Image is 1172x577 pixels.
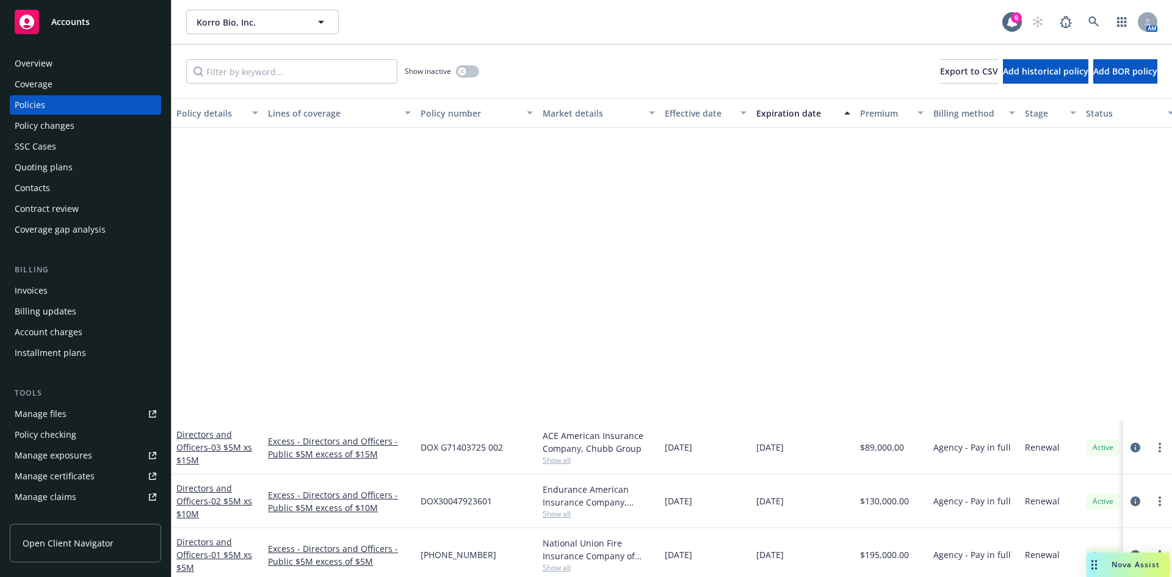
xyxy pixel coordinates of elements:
button: Billing method [928,98,1020,128]
div: Installment plans [15,343,86,363]
a: Accounts [10,5,161,39]
a: Policies [10,95,161,115]
span: $130,000.00 [860,495,909,507]
a: Directors and Officers [176,536,252,573]
div: Tools [10,387,161,399]
span: DOX G71403725 002 [421,441,503,454]
div: Contract review [15,199,79,219]
button: Premium [855,98,928,128]
div: Drag to move [1087,553,1102,577]
div: Manage certificates [15,466,95,486]
span: $195,000.00 [860,548,909,561]
div: Lines of coverage [268,107,397,120]
a: Search [1082,10,1106,34]
a: more [1152,440,1167,455]
button: Policy number [416,98,538,128]
span: [DATE] [665,441,692,454]
span: Manage exposures [10,446,161,465]
div: National Union Fire Insurance Company of [GEOGRAPHIC_DATA], [GEOGRAPHIC_DATA], AIG [543,537,655,562]
div: Policy changes [15,116,74,136]
div: Status [1086,107,1160,120]
a: Account charges [10,322,161,342]
a: Manage BORs [10,508,161,528]
div: Manage files [15,404,67,424]
a: SSC Cases [10,137,161,156]
span: Show inactive [405,66,451,76]
span: Open Client Navigator [23,537,114,550]
span: [DATE] [756,548,784,561]
a: Billing updates [10,302,161,321]
div: Coverage gap analysis [15,220,106,239]
button: Add historical policy [1003,59,1088,84]
a: Policy changes [10,116,161,136]
span: Active [1091,550,1115,561]
div: Coverage [15,74,52,94]
a: Excess - Directors and Officers - Public $5M excess of $10M [268,488,411,514]
a: Contract review [10,199,161,219]
a: Overview [10,54,161,73]
div: Stage [1025,107,1063,120]
span: Agency - Pay in full [933,441,1011,454]
span: - 02 $5M xs $10M [176,495,252,520]
button: Policy details [172,98,263,128]
a: circleInformation [1128,548,1143,562]
a: Report a Bug [1054,10,1078,34]
a: Contacts [10,178,161,198]
div: Market details [543,107,642,120]
span: Active [1091,496,1115,507]
span: Korro Bio, Inc. [197,16,302,29]
span: [DATE] [756,441,784,454]
div: Premium [860,107,910,120]
div: Endurance American Insurance Company, Sompo International [543,483,655,509]
span: [DATE] [665,548,692,561]
span: Accounts [51,17,90,27]
a: Switch app [1110,10,1134,34]
button: Export to CSV [940,59,998,84]
div: Manage exposures [15,446,92,465]
span: Add BOR policy [1093,65,1157,77]
a: Manage files [10,404,161,424]
div: Contacts [15,178,50,198]
span: Show all [543,455,655,465]
span: [DATE] [665,495,692,507]
div: 6 [1011,12,1022,23]
a: more [1152,494,1167,509]
span: Renewal [1025,548,1060,561]
span: Add historical policy [1003,65,1088,77]
a: Installment plans [10,343,161,363]
button: Lines of coverage [263,98,416,128]
a: more [1152,548,1167,562]
div: Policies [15,95,45,115]
span: Renewal [1025,495,1060,507]
a: Excess - Directors and Officers - Public $5M excess of $15M [268,435,411,460]
button: Nova Assist [1087,553,1170,577]
span: $89,000.00 [860,441,904,454]
div: ACE American Insurance Company, Chubb Group [543,429,655,455]
a: Manage certificates [10,466,161,486]
button: Expiration date [751,98,855,128]
button: Add BOR policy [1093,59,1157,84]
a: Manage claims [10,487,161,507]
a: Directors and Officers [176,429,252,466]
div: SSC Cases [15,137,56,156]
div: Effective date [665,107,733,120]
button: Market details [538,98,660,128]
div: Billing method [933,107,1002,120]
div: Policy number [421,107,519,120]
button: Effective date [660,98,751,128]
span: - 03 $5M xs $15M [176,441,252,466]
span: Nova Assist [1112,559,1160,570]
a: Invoices [10,281,161,300]
span: Renewal [1025,441,1060,454]
button: Korro Bio, Inc. [186,10,339,34]
a: Directors and Officers [176,482,252,520]
input: Filter by keyword... [186,59,397,84]
span: Agency - Pay in full [933,495,1011,507]
span: [DATE] [756,495,784,507]
a: Excess - Directors and Officers - Public $5M excess of $5M [268,542,411,568]
span: Export to CSV [940,65,998,77]
span: DOX30047923601 [421,495,492,507]
span: Agency - Pay in full [933,548,1011,561]
div: Manage claims [15,487,76,507]
span: Show all [543,562,655,573]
